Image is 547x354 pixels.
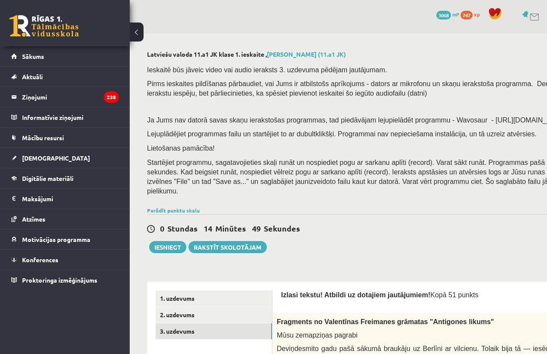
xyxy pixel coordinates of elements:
[430,291,478,299] span: Kopā 51 punkts
[452,11,459,18] span: mP
[22,73,43,80] span: Aktuāli
[22,52,44,60] span: Sākums
[22,189,119,209] legend: Maksājumi
[22,215,45,223] span: Atzīmes
[11,87,119,107] a: Ziņojumi238
[252,223,261,233] span: 49
[147,130,537,138] span: Lejuplādējiet programmas failu un startējiet to ar dubultklikšķi. Programmai nav nepieciešama ins...
[474,11,480,18] span: xp
[22,276,97,284] span: Proktoringa izmēģinājums
[11,148,119,168] a: [DEMOGRAPHIC_DATA]
[277,331,358,339] span: Mūsu zemapziņas pagrabi
[11,168,119,188] a: Digitālie materiāli
[277,318,494,325] span: Fragments no Valentīnas Freimanes grāmatas "Antigones likums"
[22,256,58,264] span: Konferences
[11,128,119,148] a: Mācību resursi
[149,241,186,253] button: Iesniegt
[264,223,300,233] span: Sekundes
[461,11,484,18] a: 747 xp
[11,270,119,290] a: Proktoringa izmēģinājums
[22,174,74,182] span: Digitālie materiāli
[147,145,215,152] span: Lietošanas pamācība!
[156,307,272,323] a: 2. uzdevums
[22,134,64,142] span: Mācību resursi
[461,11,473,19] span: 747
[436,11,459,18] a: 3068 mP
[204,223,212,233] span: 14
[147,66,387,74] span: Ieskaitē būs jāveic video vai audio ieraksts 3. uzdevuma pēdējam jautājumam.
[281,291,430,299] span: Izlasi tekstu! Atbildi uz dotajiem jautājumiem!
[11,67,119,87] a: Aktuāli
[11,209,119,229] a: Atzīmes
[436,11,451,19] span: 3068
[11,107,119,127] a: Informatīvie ziņojumi
[22,87,119,107] legend: Ziņojumi
[22,154,90,162] span: [DEMOGRAPHIC_DATA]
[215,223,246,233] span: Minūtes
[22,235,90,243] span: Motivācijas programma
[104,91,119,103] i: 238
[267,50,346,58] a: [PERSON_NAME] (11.a1 JK)
[189,241,267,253] a: Rakstīt skolotājam
[11,250,119,270] a: Konferences
[156,290,272,306] a: 1. uzdevums
[11,229,119,249] a: Motivācijas programma
[160,223,164,233] span: 0
[22,107,119,127] legend: Informatīvie ziņojumi
[147,207,200,214] a: Parādīt punktu skalu
[11,46,119,66] a: Sākums
[11,189,119,209] a: Maksājumi
[167,223,198,233] span: Stundas
[156,323,272,339] a: 3. uzdevums
[10,15,79,37] a: Rīgas 1. Tālmācības vidusskola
